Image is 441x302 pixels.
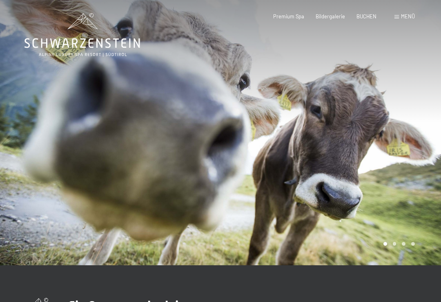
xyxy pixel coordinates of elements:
[316,13,345,20] a: Bildergalerie
[273,13,304,20] a: Premium Spa
[401,13,415,20] span: Menü
[411,242,415,246] div: Carousel Page 4
[356,13,376,20] a: BUCHEN
[381,242,415,246] div: Carousel Pagination
[402,242,405,246] div: Carousel Page 3
[383,242,387,246] div: Carousel Page 1 (Current Slide)
[393,242,396,246] div: Carousel Page 2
